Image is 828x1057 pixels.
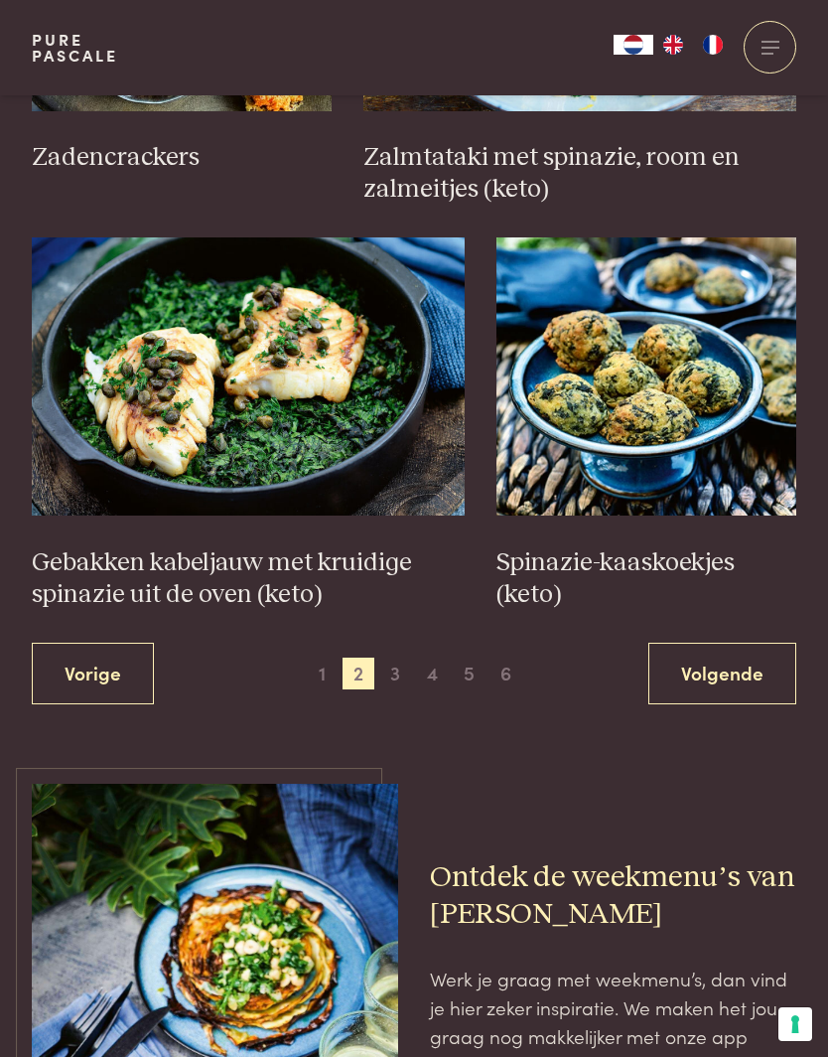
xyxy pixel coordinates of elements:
a: Volgende [648,643,796,705]
span: 4 [417,658,449,689]
h3: Spinazie-kaaskoekjes (keto) [496,547,796,611]
span: 5 [454,658,485,689]
a: Spinazie-kaaskoekjes (keto) Spinazie-kaaskoekjes (keto) [496,237,796,611]
a: PurePascale [32,32,118,64]
span: 1 [306,658,338,689]
a: NL [614,35,653,55]
span: 2 [343,658,374,689]
h3: Zalmtataki met spinazie, room en zalmeitjes (keto) [363,142,796,206]
span: 6 [490,658,522,689]
aside: Language selected: Nederlands [614,35,733,55]
a: FR [693,35,733,55]
a: Vorige [32,643,154,705]
img: Spinazie-kaaskoekjes (keto) [496,237,796,516]
img: Gebakken kabeljauw met kruidige spinazie uit de oven (keto) [32,237,465,516]
ul: Language list [653,35,733,55]
h3: Gebakken kabeljauw met kruidige spinazie uit de oven (keto) [32,547,465,611]
a: Gebakken kabeljauw met kruidige spinazie uit de oven (keto) Gebakken kabeljauw met kruidige spina... [32,237,465,611]
button: Uw voorkeuren voor toestemming voor trackingtechnologieën [778,1007,812,1041]
h2: Ontdek de weekmenu’s van [PERSON_NAME] [430,859,796,933]
span: 3 [379,658,411,689]
div: Language [614,35,653,55]
h3: Zadencrackers [32,142,332,174]
a: EN [653,35,693,55]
